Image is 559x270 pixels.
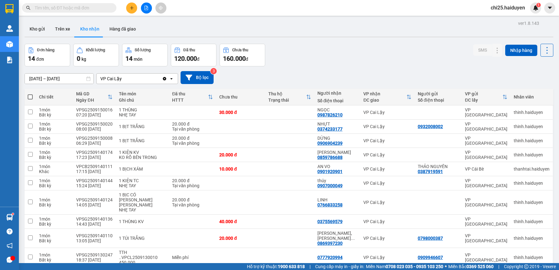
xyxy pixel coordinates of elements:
[76,155,113,160] div: 17:23 [DATE]
[119,207,166,212] div: NHẸ TAY
[544,3,555,14] button: caret-down
[514,152,550,157] div: thinh.haiduyen
[122,44,168,66] button: Số lượng14món
[76,202,113,207] div: 14:05 [DATE]
[171,44,216,66] button: Đã thu120.000đ
[7,243,13,249] span: notification
[76,107,113,112] div: VPSG2509150016
[366,263,443,270] span: Miền Nam
[75,21,104,37] button: Kho nhận
[119,124,166,129] div: 1 BỊT TRẮNG
[76,197,113,202] div: VPSG2509140124
[448,263,494,270] span: Miền Bắc
[465,166,507,172] div: VP Cái Bè
[39,112,70,117] div: Bất kỳ
[39,94,70,99] div: Chi tiết
[76,252,113,257] div: VPSG2509130247
[465,178,507,188] div: VP [GEOGRAPHIC_DATA]
[119,112,166,117] div: NHẸ TAY
[6,41,13,48] img: warehouse-icon
[76,121,113,127] div: VPSG2509150020
[514,200,550,205] div: thinh.haiduyen
[172,183,213,188] div: Tại văn phòng
[172,202,213,207] div: Tại văn phòng
[39,155,70,160] div: Bất kỳ
[104,21,141,37] button: Hàng đã giao
[351,236,355,241] span: ...
[317,178,357,183] div: thúy
[317,183,343,188] div: 0907000049
[119,236,166,241] div: 1 TÚI TRẮNG
[119,155,166,160] div: KO RÕ BÊN TRONG
[81,57,86,62] span: kg
[39,183,70,188] div: Bất kỳ
[76,238,113,243] div: 13:05 [DATE]
[162,76,167,81] svg: Clear value
[76,233,113,238] div: VPSG2509140110
[536,3,541,7] sup: 1
[50,21,75,37] button: Trên xe
[310,263,310,270] span: |
[76,169,113,174] div: 17:15 [DATE]
[363,219,411,224] div: VP Cai Lậy
[386,264,443,269] strong: 0708 023 035 - 0935 103 250
[39,217,70,222] div: 1 món
[514,166,550,172] div: thanhtai.haiduyen
[317,141,343,146] div: 0906904239
[39,164,70,169] div: 1 món
[220,44,265,66] button: Chưa thu160.000đ
[210,68,217,74] sup: 3
[73,89,116,105] th: Toggle SortBy
[25,21,50,37] button: Kho gửi
[219,236,262,241] div: 20.000 đ
[39,252,70,257] div: 1 món
[39,202,70,207] div: Bất kỳ
[317,241,343,246] div: 0869397230
[219,166,262,172] div: 10.000 đ
[232,48,248,52] div: Chưa thu
[126,3,137,14] button: plus
[119,166,166,172] div: 1 BỊCH XÁM
[39,197,70,202] div: 1 món
[317,150,357,155] div: GIA KHÁNH
[76,222,113,227] div: 14:43 [DATE]
[547,5,553,11] span: caret-down
[363,124,411,129] div: VP Cai Lậy
[363,138,411,143] div: VP Cai Lậy
[119,178,166,183] div: 1 KIỆN TC
[363,200,411,205] div: VP Cai Lậy
[473,44,492,56] button: SMS
[465,98,502,103] div: ĐC lấy
[418,124,443,129] div: 0932008002
[172,121,213,127] div: 20.000 đ
[418,98,459,103] div: Số điện thoại
[219,94,262,99] div: Chưa thu
[39,178,70,183] div: 1 món
[486,4,530,12] span: chi25.haiduyen
[122,76,123,82] input: Selected VP Cai Lậy.
[268,91,306,96] div: Thu hộ
[172,141,213,146] div: Tại văn phòng
[39,150,70,155] div: 1 món
[172,127,213,132] div: Tại văn phòng
[119,150,166,155] div: 1 KIỆN KV
[39,141,70,146] div: Bất kỳ
[119,91,166,96] div: Tên món
[418,91,459,96] div: Người gửi
[169,89,216,105] th: Toggle SortBy
[197,57,199,62] span: đ
[465,233,507,243] div: VP [GEOGRAPHIC_DATA]
[514,255,550,260] div: thinh.haiduyen
[317,98,357,103] div: Số điện thoại
[119,98,166,103] div: Ghi chú
[39,107,70,112] div: 1 món
[39,257,70,262] div: Bất kỳ
[134,57,143,62] span: món
[126,55,132,62] span: 14
[6,25,13,32] img: warehouse-icon
[172,91,208,96] div: Đã thu
[317,107,357,112] div: NGỌC
[219,219,262,224] div: 40.000 đ
[119,192,166,207] div: 1 BỊC CÓ THÙNG BÊN TRONG
[363,91,406,96] div: VP nhận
